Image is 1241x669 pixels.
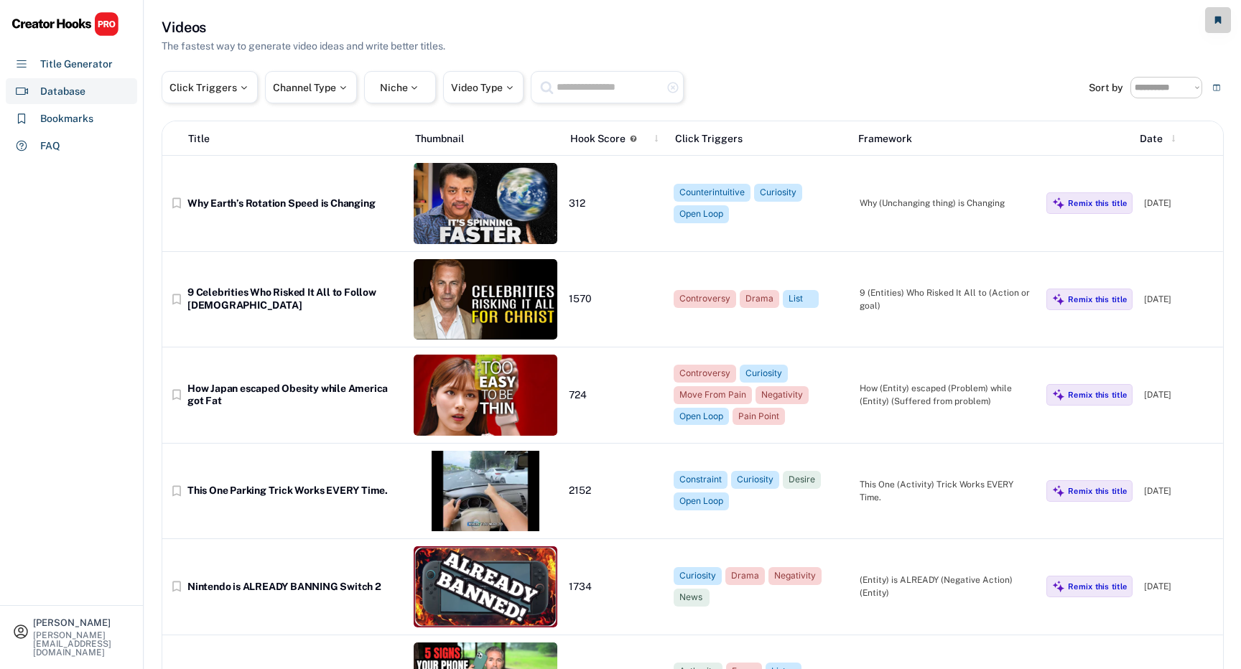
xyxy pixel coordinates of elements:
[679,495,723,507] div: Open Loop
[679,474,722,486] div: Constraint
[737,474,773,486] div: Curiosity
[1144,388,1216,401] div: [DATE]
[569,581,662,594] div: 1734
[33,631,131,657] div: [PERSON_NAME][EMAIL_ADDRESS][DOMAIN_NAME]
[675,131,847,146] div: Click Triggers
[187,581,402,594] div: Nintendo is ALREADY BANNING Switch 2
[679,293,730,305] div: Controversy
[774,570,816,582] div: Negativity
[169,83,250,93] div: Click Triggers
[860,197,1035,210] div: Why (Unchanging thing) is Changing
[569,197,662,210] div: 312
[40,57,113,72] div: Title Generator
[858,131,1031,146] div: Framework
[569,485,662,497] div: 2152
[679,208,723,220] div: Open Loop
[679,591,704,604] div: News
[1052,485,1065,497] img: MagicMajor%20%28Purple%29.svg
[1068,390,1127,400] div: Remix this title
[188,131,210,146] div: Title
[11,11,119,37] img: CHPRO%20Logo.svg
[1068,581,1127,591] div: Remix this title
[40,111,93,126] div: Bookmarks
[1068,294,1127,304] div: Remix this title
[162,17,206,37] h3: Videos
[187,197,402,210] div: Why Earth’s Rotation Speed is Changing
[860,574,1035,599] div: (Entity) is ALREADY (Negative Action) (Entity)
[679,368,730,380] div: Controversy
[1089,83,1123,93] div: Sort by
[738,411,779,423] div: Pain Point
[1068,198,1127,208] div: Remix this title
[1144,197,1216,210] div: [DATE]
[760,187,796,199] div: Curiosity
[415,131,559,146] div: Thumbnail
[187,383,402,408] div: How Japan escaped Obesity while America got Fat
[679,187,745,199] div: Counterintuitive
[789,474,815,486] div: Desire
[169,484,184,498] button: bookmark_border
[187,286,402,312] div: 9 Celebrities Who Risked It All to Follow [DEMOGRAPHIC_DATA]
[731,570,759,582] div: Drama
[570,131,626,146] div: Hook Score
[414,451,557,532] img: thumbnail%20%2864%29.jpg
[679,570,716,582] div: Curiosity
[1052,293,1065,306] img: MagicMajor%20%28Purple%29.svg
[380,83,421,93] div: Niche
[679,411,723,423] div: Open Loop
[1052,580,1065,593] img: MagicMajor%20%28Purple%29.svg
[789,293,813,305] div: List
[745,293,773,305] div: Drama
[451,83,516,93] div: Video Type
[169,196,184,210] button: bookmark_border
[761,389,803,401] div: Negativity
[1144,485,1216,497] div: [DATE]
[1144,293,1216,306] div: [DATE]
[569,293,662,306] div: 1570
[40,84,85,99] div: Database
[187,485,402,497] div: This One Parking Trick Works EVERY Time.
[414,163,557,244] img: thumbnail%20%2862%29.jpg
[860,286,1035,312] div: 9 (Entities) Who Risked It All to (Action or goal)
[1144,580,1216,593] div: [DATE]
[860,478,1035,504] div: This One (Activity) Trick Works EVERY Time.
[169,579,184,594] button: bookmark_border
[1140,131,1163,146] div: Date
[569,389,662,402] div: 724
[1052,388,1065,401] img: MagicMajor%20%28Purple%29.svg
[162,39,445,54] div: The fastest way to generate video ideas and write better titles.
[414,355,557,436] img: thumbnail%20%2851%29.jpg
[169,388,184,402] button: bookmark_border
[1052,197,1065,210] img: MagicMajor%20%28Purple%29.svg
[169,292,184,307] button: bookmark_border
[33,618,131,627] div: [PERSON_NAME]
[860,382,1035,408] div: How (Entity) escaped (Problem) while (Entity) (Suffered from problem)
[414,259,557,340] img: thumbnail%20%2869%29.jpg
[679,389,746,401] div: Move From Pain
[414,546,557,627] img: thumbnail%20%2836%29.jpg
[745,368,782,380] div: Curiosity
[666,81,679,94] button: highlight_remove
[273,83,349,93] div: Channel Type
[40,139,60,154] div: FAQ
[1068,486,1127,496] div: Remix this title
